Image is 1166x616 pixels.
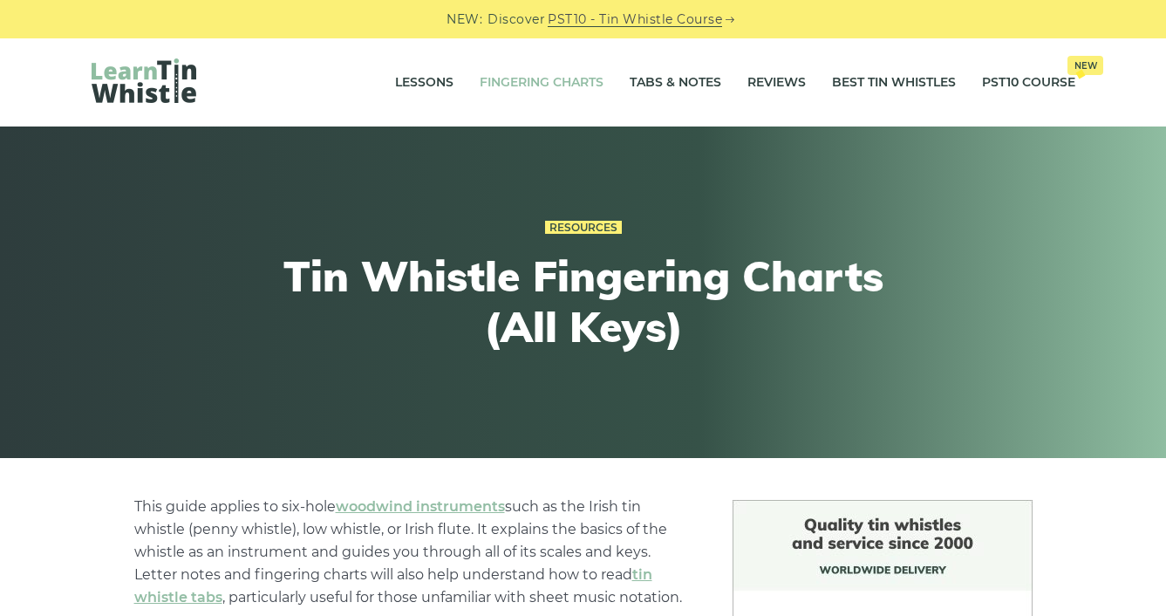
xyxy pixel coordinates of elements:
[832,61,956,105] a: Best Tin Whistles
[395,61,453,105] a: Lessons
[630,61,721,105] a: Tabs & Notes
[1067,56,1103,75] span: New
[747,61,806,105] a: Reviews
[480,61,603,105] a: Fingering Charts
[982,61,1075,105] a: PST10 CourseNew
[263,251,904,352] h1: Tin Whistle Fingering Charts (All Keys)
[92,58,196,103] img: LearnTinWhistle.com
[336,498,505,515] a: woodwind instruments
[134,496,691,609] p: This guide applies to six-hole such as the Irish tin whistle (penny whistle), low whistle, or Iri...
[545,221,622,235] a: Resources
